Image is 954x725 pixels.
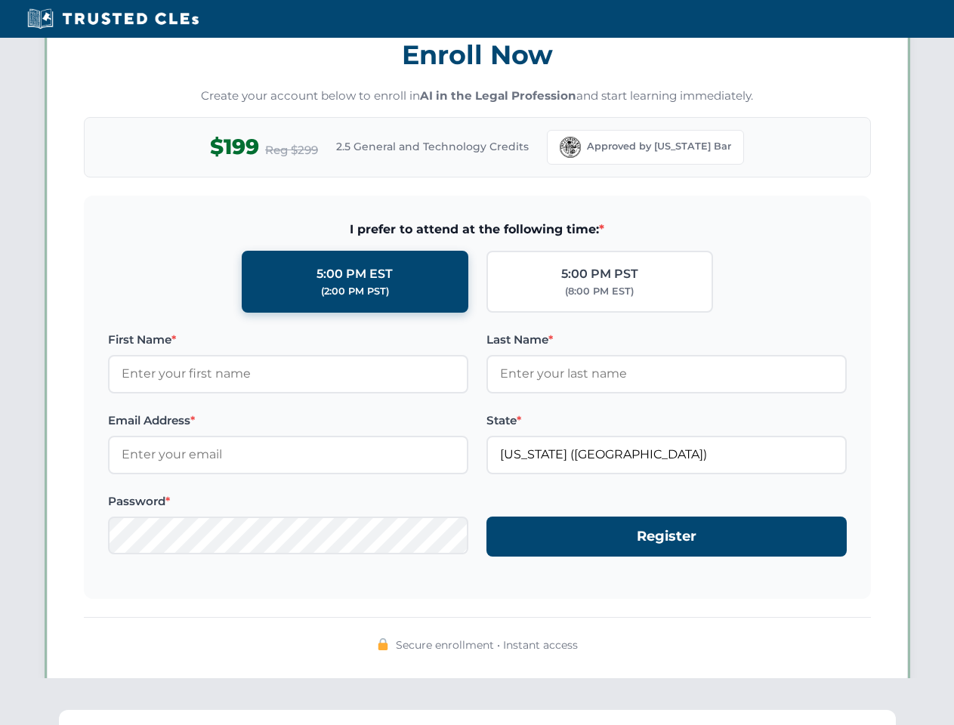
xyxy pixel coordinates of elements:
[84,88,871,105] p: Create your account below to enroll in and start learning immediately.
[561,264,638,284] div: 5:00 PM PST
[486,355,847,393] input: Enter your last name
[108,355,468,393] input: Enter your first name
[377,638,389,650] img: 🔒
[108,220,847,239] span: I prefer to attend at the following time:
[587,139,731,154] span: Approved by [US_STATE] Bar
[210,130,259,164] span: $199
[108,412,468,430] label: Email Address
[108,436,468,474] input: Enter your email
[108,492,468,511] label: Password
[265,141,318,159] span: Reg $299
[321,284,389,299] div: (2:00 PM PST)
[486,412,847,430] label: State
[23,8,203,30] img: Trusted CLEs
[560,137,581,158] img: Florida Bar
[84,31,871,79] h3: Enroll Now
[486,331,847,349] label: Last Name
[108,331,468,349] label: First Name
[486,436,847,474] input: Florida (FL)
[565,284,634,299] div: (8:00 PM EST)
[396,637,578,653] span: Secure enrollment • Instant access
[420,88,576,103] strong: AI in the Legal Profession
[336,138,529,155] span: 2.5 General and Technology Credits
[486,517,847,557] button: Register
[316,264,393,284] div: 5:00 PM EST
